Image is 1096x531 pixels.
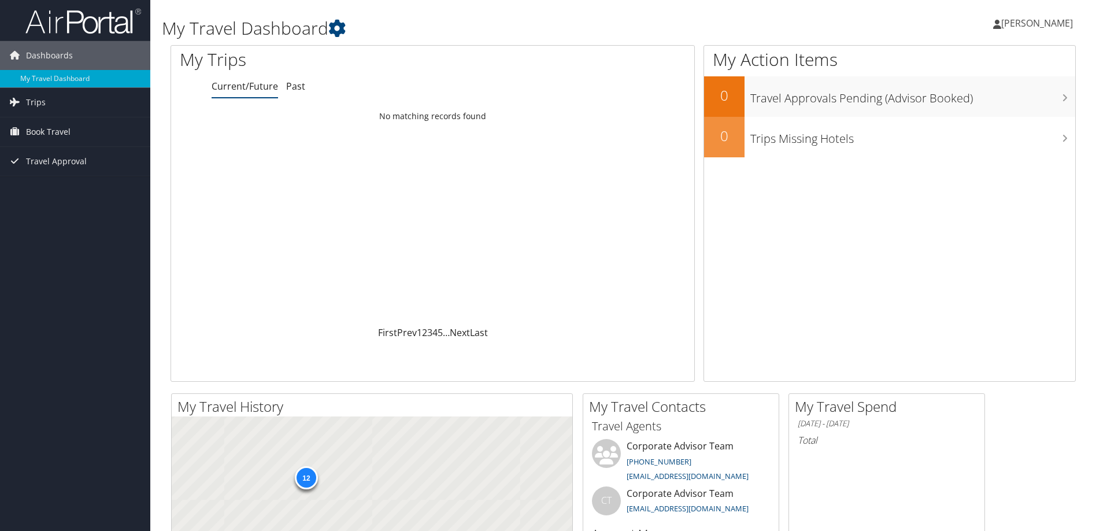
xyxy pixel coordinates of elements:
[704,76,1075,117] a: 0Travel Approvals Pending (Advisor Booked)
[798,418,976,429] h6: [DATE] - [DATE]
[26,41,73,70] span: Dashboards
[162,16,777,40] h1: My Travel Dashboard
[417,326,422,339] a: 1
[422,326,427,339] a: 2
[212,80,278,93] a: Current/Future
[470,326,488,339] a: Last
[798,434,976,447] h6: Total
[171,106,694,127] td: No matching records found
[586,439,776,486] li: Corporate Advisor Team
[427,326,432,339] a: 3
[26,147,87,176] span: Travel Approval
[592,418,770,434] h3: Travel Agents
[438,326,443,339] a: 5
[432,326,438,339] a: 4
[295,466,318,489] div: 12
[795,397,984,416] h2: My Travel Spend
[993,6,1084,40] a: [PERSON_NAME]
[378,326,397,339] a: First
[286,80,305,93] a: Past
[26,88,46,117] span: Trips
[586,486,776,524] li: Corporate Advisor Team
[704,86,745,105] h2: 0
[750,84,1075,106] h3: Travel Approvals Pending (Advisor Booked)
[180,47,468,72] h1: My Trips
[450,326,470,339] a: Next
[627,471,749,481] a: [EMAIL_ADDRESS][DOMAIN_NAME]
[592,486,621,515] div: CT
[443,326,450,339] span: …
[704,126,745,146] h2: 0
[627,456,691,467] a: [PHONE_NUMBER]
[177,397,572,416] h2: My Travel History
[26,117,71,146] span: Book Travel
[25,8,141,35] img: airportal-logo.png
[397,326,417,339] a: Prev
[704,117,1075,157] a: 0Trips Missing Hotels
[1001,17,1073,30] span: [PERSON_NAME]
[704,47,1075,72] h1: My Action Items
[750,125,1075,147] h3: Trips Missing Hotels
[589,397,779,416] h2: My Travel Contacts
[627,503,749,514] a: [EMAIL_ADDRESS][DOMAIN_NAME]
